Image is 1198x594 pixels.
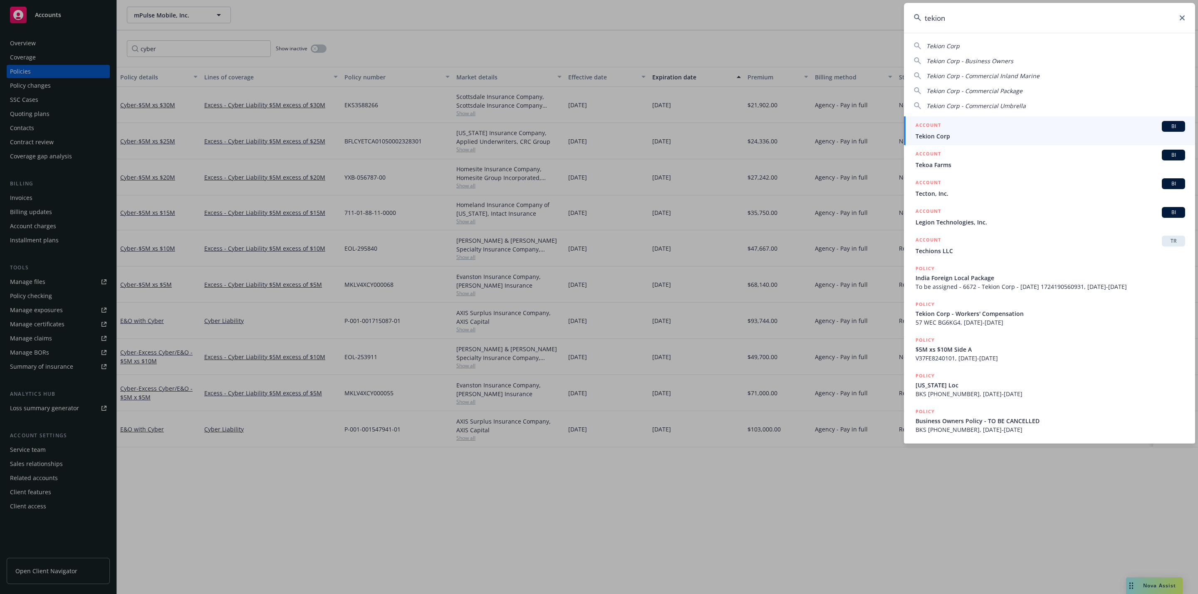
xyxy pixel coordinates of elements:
span: BKS [PHONE_NUMBER], [DATE]-[DATE] [916,425,1185,434]
h5: ACCOUNT [916,236,941,246]
a: POLICYBusiness Owners Policy - TO BE CANCELLEDBKS [PHONE_NUMBER], [DATE]-[DATE] [904,403,1195,439]
span: Tekion Corp [926,42,960,50]
span: Legion Technologies, Inc. [916,218,1185,227]
span: $5M xs $10M Side A [916,345,1185,354]
h5: POLICY [916,336,935,344]
span: Techions LLC [916,246,1185,255]
h5: ACCOUNT [916,207,941,217]
h5: ACCOUNT [916,150,941,160]
a: POLICY[US_STATE] LocBKS [PHONE_NUMBER], [DATE]-[DATE] [904,367,1195,403]
a: ACCOUNTBITekoa Farms [904,145,1195,174]
span: Tekoa Farms [916,160,1185,169]
span: BI [1165,151,1182,159]
span: India Foreign Local Package [916,274,1185,282]
h5: POLICY [916,407,935,416]
span: Tecton, Inc. [916,189,1185,198]
a: POLICYIndia Foreign Local PackageTo be assigned - 6672 - Tekion Corp - [DATE] 1724190560931, [DAT... [904,260,1195,296]
span: [US_STATE] Loc [916,381,1185,389]
a: ACCOUNTBITekion Corp [904,116,1195,145]
h5: POLICY [916,300,935,308]
span: Business Owners Policy - TO BE CANCELLED [916,417,1185,425]
span: Tekion Corp - Commercial Inland Marine [926,72,1040,80]
h5: POLICY [916,264,935,273]
span: Tekion Corp - Business Owners [926,57,1013,65]
span: Tekion Corp [916,132,1185,140]
span: BKS [PHONE_NUMBER], [DATE]-[DATE] [916,389,1185,398]
span: Tekion Corp - Commercial Package [926,87,1022,95]
h5: ACCOUNT [916,121,941,131]
h5: ACCOUNT [916,178,941,188]
a: ACCOUNTTRTechions LLC [904,231,1195,260]
span: BI [1165,209,1182,216]
h5: POLICY [916,372,935,380]
span: Tekion Corp - Workers' Compensation [916,309,1185,318]
span: To be assigned - 6672 - Tekion Corp - [DATE] 1724190560931, [DATE]-[DATE] [916,282,1185,291]
span: V37FE8240101, [DATE]-[DATE] [916,354,1185,362]
a: ACCOUNTBITecton, Inc. [904,174,1195,202]
span: BI [1165,180,1182,187]
span: TR [1165,237,1182,245]
a: POLICY$5M xs $10M Side AV37FE8240101, [DATE]-[DATE] [904,331,1195,367]
span: BI [1165,123,1182,130]
a: POLICYTekion Corp - Workers' Compensation57 WEC BG6KG4, [DATE]-[DATE] [904,296,1195,331]
span: 57 WEC BG6KG4, [DATE]-[DATE] [916,318,1185,327]
a: ACCOUNTBILegion Technologies, Inc. [904,202,1195,231]
input: Search... [904,3,1195,33]
span: Tekion Corp - Commercial Umbrella [926,102,1026,110]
